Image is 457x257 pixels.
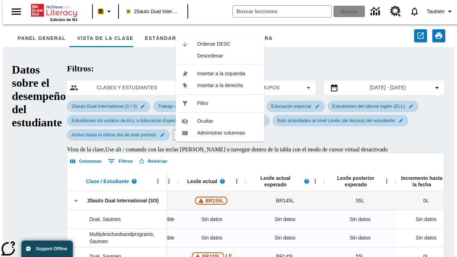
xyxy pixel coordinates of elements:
button: Mostrar filtros [106,156,135,167]
a: Centro de información [366,2,386,21]
span: Estudiantes sin estatus de ELL o Educación Especial [67,118,185,123]
span: Sin datos, Multipleschoolsandprograms, Sautoen [275,234,295,242]
div: Editar Seleccionado filtro de 25auto Dual International (3 / 3) elemento de submenú [67,101,150,112]
button: Lea más sobre el Lexile actual esperado [301,176,312,187]
button: Reiniciar [137,156,169,167]
span: Sin datos, Dual, Sautoes [275,216,295,223]
svg: Clic aquí para contraer la fila de la clase [72,197,80,204]
span: 0 Lexile, 25auto Dual International (3/3) [423,197,429,205]
button: Abrir menú [381,176,392,187]
div: Editar Seleccionado filtro de Activo hasta el último día de este periodo elemento de submenú [67,129,170,141]
span: Insertar a la derecha [197,82,258,89]
span: Tautoen [427,8,445,15]
span: Sin datos, Dual, Sautoes [350,216,370,223]
span: Sin datos, Multipleschoolsandprograms, Sautoen [416,234,436,242]
span: Filtro [197,100,258,107]
span: Ordenar DESC [197,40,258,48]
span: Ocultar [197,117,258,125]
button: Vista de la clase [71,30,139,47]
h2: Filtros: [67,64,444,74]
div: Vista de la clase , Use alt / comando con las teclas [PERSON_NAME] o navegue dentro de la tabla c... [67,146,444,153]
button: Seleccione las clases y los estudiantes opción del menú [70,84,184,92]
div: Editar Seleccionado filtro de Educación especial elemento de submenú [266,101,325,112]
button: Imprimir [432,29,445,42]
span: 25auto Dual International (3/3) [87,197,159,204]
span: Solo actividades al nivel Lexile (de lectura) del estudiante [273,118,399,123]
button: Abrir menú [152,176,163,187]
span: Sin datos [201,216,222,223]
button: Panel general [12,30,71,47]
span: Insertar a la izquierda [197,70,258,77]
button: Lea más sobre Clase / Estudiante [129,176,140,187]
span: 25auto Dual International [127,8,180,15]
span: Lexile actual esperado [249,175,301,188]
span: Multipleschoolsandprograms, Sautoen [89,231,163,245]
span: 25auto Dual International (3 / 3) [67,104,141,109]
div: Lector principiante 155 Lexile, Por debajo del nivel esperado, 25auto Dual International (3/3) [178,191,246,210]
div: Editar Seleccionado filtro de Estudiantes del idioma inglés (ELL) elemento de submenú [328,101,419,112]
span: Lector principiante 145 Lexile, 25auto Dual International (3/3) [276,197,294,205]
span: Sin datos, Multipleschoolsandprograms, Sautoen [350,234,370,242]
span: Clase / Estudiante [86,178,129,185]
button: Abrir menú [442,176,453,187]
span: Sin datos, Dual, Sautoes [416,216,436,223]
span: Administrar columnas [197,129,258,137]
div: Editar Seleccionado filtro de Trabajo completado en esta clase solamente elemento de submenú [153,101,263,112]
span: 55 Lexile, 25auto Dual International (3/3) [356,197,364,205]
span: Clases y estudiantes [84,84,170,91]
div: Editar Seleccionado filtro de Estudiantes sin estatus de ELL o Educación Especial elemento de sub... [67,115,194,126]
a: Centro de recursos, Se abrirá en una pestaña nueva. [386,2,405,21]
div: Editar Seleccionado filtro de Solo actividades al nivel Lexile (de lectura) del estudiante elemen... [272,115,408,126]
span: Incremento hasta la fecha [399,175,444,188]
button: Lea más sobre el Lexile actual [217,176,228,187]
button: Seleccionar columnas [69,156,103,167]
div: Sin datos, Multipleschoolsandprograms, Sautoen [178,228,246,247]
button: Seleccione el intervalo de fechas opción del menú [327,84,441,92]
button: Support Offline [21,241,73,257]
button: Abrir el menú lateral [6,1,27,22]
button: Perfil/Configuración [424,5,457,18]
button: Boost El color de la clase es melocotón. Cambiar el color de la clase. [95,5,116,18]
span: [DATE] - [DATE] [370,84,406,91]
div: Sin datos, Dual, Sautoes [178,210,246,228]
span: Sin datos [201,234,222,242]
span: Lexile posterior esperado [328,175,383,188]
span: Educación especial [267,104,315,109]
span: Activo hasta el último día de este periodo [67,132,161,137]
span: BR155L [202,194,227,207]
div: Lexile actual esperado [246,171,324,191]
span: Desordenar [197,52,258,60]
span: Support Offline [36,246,67,251]
button: Estándares [139,30,190,47]
span: B [99,7,102,16]
a: Notificaciones [405,2,424,21]
span: Trabajo completado en esta clase solamente [154,104,254,109]
span: Lexile actual [187,178,217,185]
input: Buscar campo [233,6,331,17]
button: Lexile actual esperado, Abrir menú, [310,176,321,187]
button: Clic aquí para contraer la fila de la clase [71,195,81,206]
button: Abrir menú [231,176,242,187]
button: Exportar a CSV [414,29,427,42]
ul: Lexile actual esperado, Abrir menú, [176,35,264,142]
span: Dual, Sautoes [89,216,121,223]
span: Estudiantes del idioma inglés (ELL) [328,104,410,109]
div: Portada [31,2,77,22]
svg: Collapse Date Range Filter [433,84,441,92]
span: Edición de NJ [50,17,77,22]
